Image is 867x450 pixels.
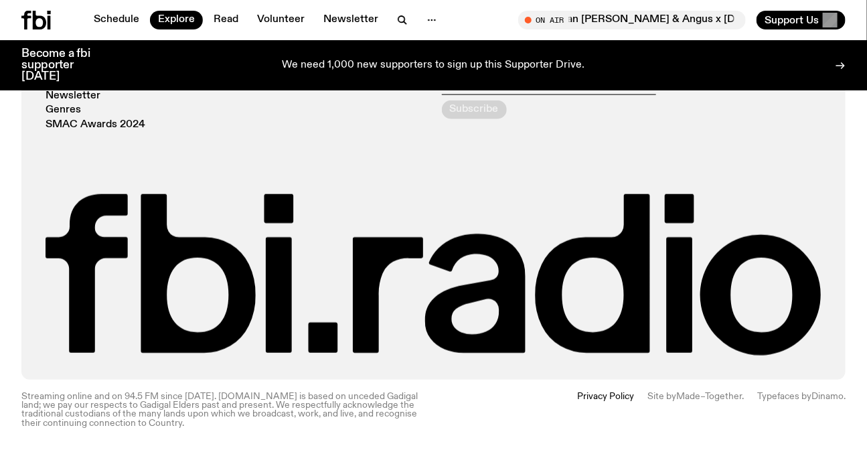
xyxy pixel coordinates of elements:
[150,11,203,29] a: Explore
[757,11,846,29] button: Support Us
[742,392,744,402] span: .
[676,392,742,402] a: Made–Together
[86,11,147,29] a: Schedule
[249,11,313,29] a: Volunteer
[844,392,846,402] span: .
[442,100,507,119] button: Subscribe
[206,11,246,29] a: Read
[765,14,819,26] span: Support Us
[46,120,145,130] a: SMAC Awards 2024
[518,11,746,29] button: On AirOcean [PERSON_NAME] & Angus x [DATE] Arvos
[46,105,81,115] a: Genres
[21,48,107,82] h3: Become a fbi supporter [DATE]
[46,91,100,101] a: Newsletter
[283,60,585,72] p: We need 1,000 new supporters to sign up this Supporter Drive.
[21,393,426,429] p: Streaming online and on 94.5 FM since [DATE]. [DOMAIN_NAME] is based on unceded Gadigal land; we ...
[757,392,811,402] span: Typefaces by
[315,11,386,29] a: Newsletter
[647,392,676,402] span: Site by
[577,393,634,429] a: Privacy Policy
[811,392,844,402] a: Dinamo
